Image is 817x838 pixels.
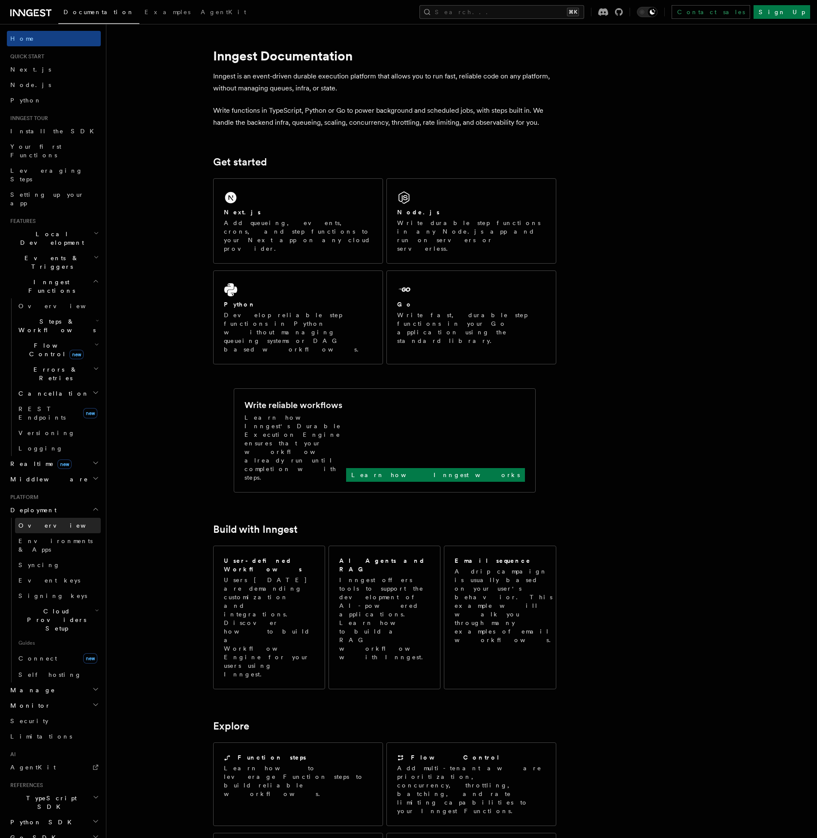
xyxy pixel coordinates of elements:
[224,208,261,216] h2: Next.js
[7,218,36,225] span: Features
[15,441,101,456] a: Logging
[10,81,51,88] span: Node.js
[10,718,48,724] span: Security
[7,701,51,710] span: Monitor
[386,270,556,364] a: GoWrite fast, durable step functions in your Go application using the standard library.
[7,818,77,826] span: Python SDK
[244,399,342,411] h2: Write reliable workflows
[7,502,101,518] button: Deployment
[15,386,101,401] button: Cancellation
[15,604,101,636] button: Cloud Providers Setup
[15,314,101,338] button: Steps & Workflows
[455,556,531,565] h2: Email sequence
[15,317,96,334] span: Steps & Workflows
[213,105,556,129] p: Write functions in TypeScript, Python or Go to power background and scheduled jobs, with steps bu...
[7,226,101,250] button: Local Development
[15,636,101,650] span: Guides
[7,729,101,744] a: Limitations
[238,753,306,762] h2: Function steps
[7,139,101,163] a: Your first Functions
[397,300,413,309] h2: Go
[419,5,584,19] button: Search...⌘K
[15,588,101,604] a: Signing keys
[386,178,556,264] a: Node.jsWrite durable step functions in any Node.js app and run on servers or serverless.
[7,62,101,77] a: Next.js
[213,742,383,826] a: Function stepsLearn how to leverage Function steps to build reliable workflows.
[15,362,101,386] button: Errors & Retries
[18,671,81,678] span: Self hosting
[139,3,196,23] a: Examples
[213,48,556,63] h1: Inngest Documentation
[10,191,84,207] span: Setting up your app
[213,156,267,168] a: Get started
[15,341,94,358] span: Flow Control
[213,523,298,535] a: Build with Inngest
[18,430,75,436] span: Versioning
[7,713,101,729] a: Security
[397,208,440,216] h2: Node.js
[411,753,500,762] h2: Flow Control
[18,405,66,421] span: REST Endpoints
[15,425,101,441] a: Versioning
[397,764,546,815] p: Add multi-tenant aware prioritization, concurrency, throttling, batching, and rate limiting capab...
[7,77,101,93] a: Node.js
[754,5,810,19] a: Sign Up
[7,187,101,211] a: Setting up your app
[213,546,325,689] a: User-defined WorkflowsUsers [DATE] are demanding customization and integrations. Discover how to ...
[7,254,93,271] span: Events & Triggers
[18,562,60,568] span: Syncing
[7,230,93,247] span: Local Development
[397,311,546,345] p: Write fast, durable step functions in your Go application using the standard library.
[7,93,101,108] a: Python
[7,456,101,472] button: Realtimenew
[244,413,346,482] p: Learn how Inngest's Durable Execution Engine ensures that your workflow already run until complet...
[7,682,101,698] button: Manage
[18,592,87,599] span: Signing keys
[224,576,314,679] p: Users [DATE] are demanding customization and integrations. Discover how to build a Workflow Engin...
[7,115,48,122] span: Inngest tour
[15,573,101,588] a: Event keys
[196,3,251,23] a: AgentKit
[7,163,101,187] a: Leveraging Steps
[224,311,372,354] p: Develop reliable step functions in Python without managing queueing systems or DAG based workflows.
[7,751,16,758] span: AI
[224,556,314,574] h2: User-defined Workflows
[15,533,101,557] a: Environments & Apps
[63,9,134,15] span: Documentation
[7,790,101,814] button: TypeScript SDK
[18,303,107,309] span: Overview
[386,742,556,826] a: Flow ControlAdd multi-tenant aware prioritization, concurrency, throttling, batching, and rate li...
[18,445,63,452] span: Logging
[224,764,372,798] p: Learn how to leverage Function steps to build reliable workflows.
[213,720,249,732] a: Explore
[10,66,51,73] span: Next.js
[444,546,556,689] a: Email sequenceA drip campaign is usually based on your user's behavior. This example will walk yo...
[69,350,84,359] span: new
[7,53,44,60] span: Quick start
[7,698,101,713] button: Monitor
[10,34,34,43] span: Home
[7,460,72,468] span: Realtime
[15,607,95,633] span: Cloud Providers Setup
[15,338,101,362] button: Flow Controlnew
[83,408,97,418] span: new
[567,8,579,16] kbd: ⌘K
[213,70,556,94] p: Inngest is an event-driven durable execution platform that allows you to run fast, reliable code ...
[7,814,101,830] button: Python SDK
[339,556,431,574] h2: AI Agents and RAG
[10,764,56,771] span: AgentKit
[10,143,61,159] span: Your first Functions
[7,298,101,456] div: Inngest Functions
[351,471,520,479] p: Learn how Inngest works
[15,557,101,573] a: Syncing
[7,686,55,694] span: Manage
[455,567,556,644] p: A drip campaign is usually based on your user's behavior. This example will walk you through many...
[7,31,101,46] a: Home
[18,538,93,553] span: Environments & Apps
[7,475,88,484] span: Middleware
[397,219,546,253] p: Write durable step functions in any Node.js app and run on servers or serverless.
[201,9,246,15] span: AgentKit
[672,5,750,19] a: Contact sales
[58,3,139,24] a: Documentation
[15,389,89,398] span: Cancellation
